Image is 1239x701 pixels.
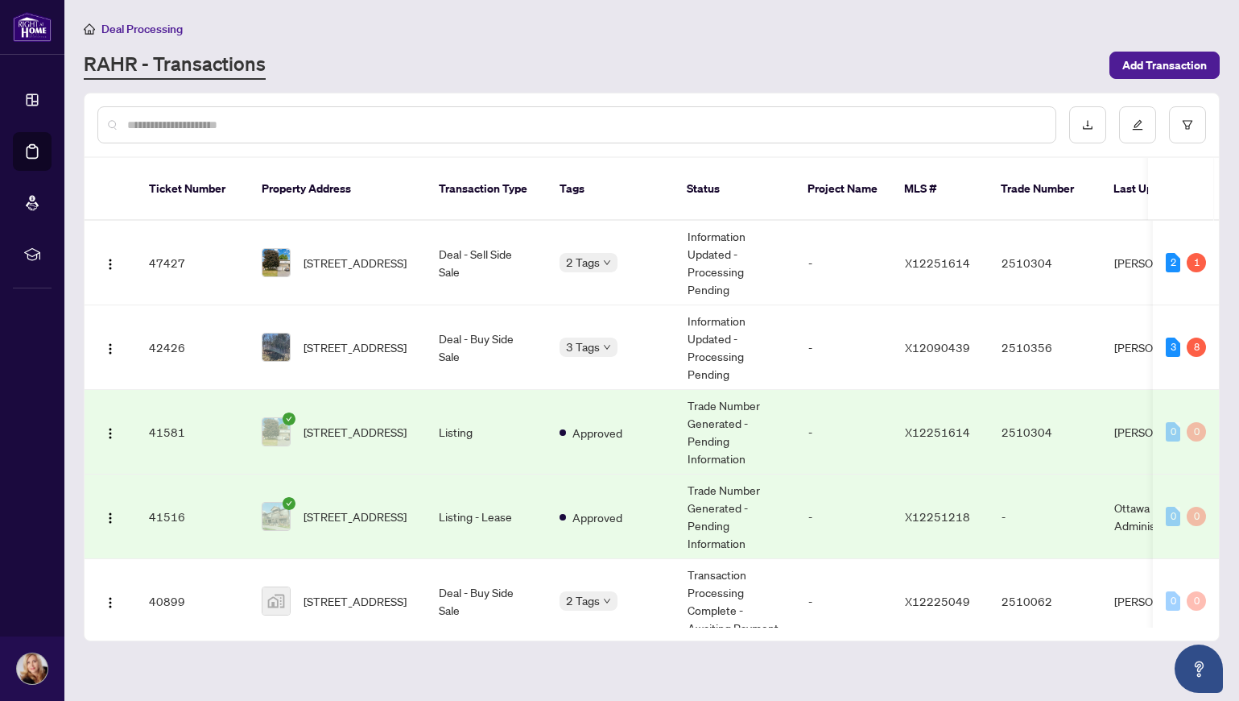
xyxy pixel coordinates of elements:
[1166,253,1180,272] div: 2
[283,497,295,510] span: check-circle
[84,23,95,35] span: home
[17,653,47,684] img: Profile Icon
[675,559,795,644] td: Transaction Processing Complete - Awaiting Payment
[426,221,547,305] td: Deal - Sell Side Sale
[547,158,674,221] th: Tags
[262,418,290,446] img: thumbnail-img
[989,305,1101,390] td: 2510356
[675,475,795,559] td: Trade Number Generated - Pending Information
[1101,390,1222,475] td: [PERSON_NAME]
[136,390,249,475] td: 41581
[136,158,249,221] th: Ticket Number
[97,504,123,529] button: Logo
[104,512,117,525] img: Logo
[1082,119,1093,131] span: download
[795,221,892,305] td: -
[603,259,611,267] span: down
[1169,106,1206,143] button: filter
[674,158,795,221] th: Status
[262,503,290,530] img: thumbnail-img
[1109,52,1220,79] button: Add Transaction
[1101,475,1222,559] td: Ottawa Administrator
[262,587,290,615] img: thumbnail-img
[1187,338,1206,357] div: 8
[1069,106,1106,143] button: download
[675,390,795,475] td: Trade Number Generated - Pending Information
[426,390,547,475] td: Listing
[104,342,117,355] img: Logo
[426,475,547,559] td: Listing - Lease
[304,592,407,610] span: [STREET_ADDRESS]
[905,255,970,270] span: X12251614
[426,158,547,221] th: Transaction Type
[989,221,1101,305] td: 2510304
[905,509,970,524] span: X12251218
[249,158,426,221] th: Property Address
[989,559,1101,644] td: 2510062
[566,338,600,356] span: 3 Tags
[283,413,295,425] span: check-circle
[675,305,795,390] td: Information Updated - Processing Pending
[1166,591,1180,611] div: 0
[1101,559,1222,644] td: [PERSON_NAME]
[304,423,407,441] span: [STREET_ADDRESS]
[104,596,117,609] img: Logo
[795,158,891,221] th: Project Name
[905,425,970,439] span: X12251614
[262,249,290,276] img: thumbnail-img
[84,51,266,80] a: RAHR - Transactions
[1166,507,1180,526] div: 0
[136,559,249,644] td: 40899
[1187,507,1206,526] div: 0
[603,343,611,351] span: down
[136,305,249,390] td: 42426
[97,419,123,445] button: Logo
[1166,338,1180,357] div: 3
[988,158,1101,221] th: Trade Number
[1119,106,1156,143] button: edit
[603,597,611,605] span: down
[1101,221,1222,305] td: [PERSON_NAME]
[1101,158,1221,221] th: Last Updated By
[304,338,407,356] span: [STREET_ADDRESS]
[795,305,892,390] td: -
[262,334,290,361] img: thumbnail-img
[104,427,117,440] img: Logo
[795,390,892,475] td: -
[1175,645,1223,693] button: Open asap
[891,158,988,221] th: MLS #
[304,508,407,525] span: [STREET_ADDRESS]
[426,559,547,644] td: Deal - Buy Side Sale
[426,305,547,390] td: Deal - Buy Side Sale
[97,250,123,276] button: Logo
[104,258,117,271] img: Logo
[572,508,622,526] span: Approved
[1122,52,1207,78] span: Add Transaction
[97,588,123,614] button: Logo
[1182,119,1193,131] span: filter
[136,221,249,305] td: 47427
[1187,591,1206,611] div: 0
[1187,422,1206,442] div: 0
[989,390,1101,475] td: 2510304
[572,424,622,442] span: Approved
[795,559,892,644] td: -
[566,591,600,610] span: 2 Tags
[136,475,249,559] td: 41516
[989,475,1101,559] td: -
[1187,253,1206,272] div: 1
[905,594,970,608] span: X12225049
[905,340,970,355] span: X12090439
[304,254,407,272] span: [STREET_ADDRESS]
[97,334,123,360] button: Logo
[101,22,183,36] span: Deal Processing
[13,12,52,42] img: logo
[566,253,600,272] span: 2 Tags
[1101,305,1222,390] td: [PERSON_NAME]
[795,475,892,559] td: -
[1166,422,1180,442] div: 0
[1132,119,1143,131] span: edit
[675,221,795,305] td: Information Updated - Processing Pending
